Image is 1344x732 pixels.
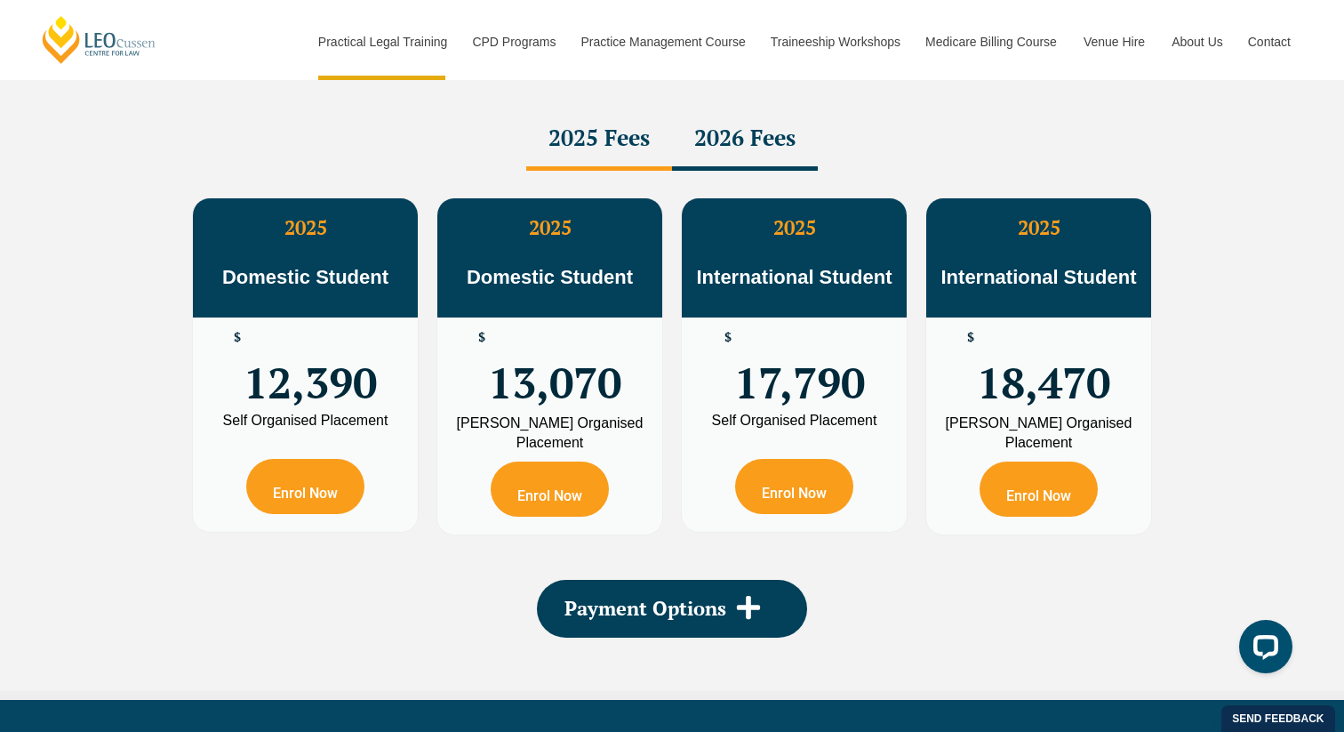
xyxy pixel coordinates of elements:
a: Medicare Billing Course [912,4,1070,80]
span: 17,790 [734,331,865,400]
a: Practical Legal Training [305,4,460,80]
div: [PERSON_NAME] Organised Placement [451,414,649,453]
h3: 2025 [193,216,418,239]
span: $ [234,331,241,344]
a: [PERSON_NAME] Centre for Law [40,14,158,65]
span: Payment Options [564,599,726,618]
span: 12,390 [244,331,377,400]
span: Domestic Student [467,266,633,288]
span: International Student [697,266,892,288]
a: Venue Hire [1070,4,1158,80]
h3: 2025 [926,216,1151,239]
div: Self Organised Placement [206,414,404,428]
span: Domestic Student [222,266,388,288]
h3: 2025 [437,216,662,239]
a: Enrol Now [735,459,853,514]
a: Practice Management Course [568,4,757,80]
div: [PERSON_NAME] Organised Placement [940,414,1138,453]
a: Traineeship Workshops [757,4,912,80]
span: International Student [941,266,1137,288]
span: $ [967,331,974,344]
a: About Us [1158,4,1235,80]
a: Enrol Now [491,462,609,517]
span: $ [724,331,732,344]
iframe: LiveChat chat widget [1225,613,1300,688]
span: 13,070 [488,331,621,400]
a: Enrol Now [246,459,364,514]
div: 2025 Fees [526,109,672,171]
div: Self Organised Placement [695,414,893,428]
a: CPD Programs [459,4,567,80]
a: Enrol Now [980,462,1098,517]
div: 2026 Fees [672,109,818,171]
span: 18,470 [977,331,1110,400]
span: $ [478,331,485,344]
a: Contact [1235,4,1304,80]
h3: 2025 [682,216,907,239]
